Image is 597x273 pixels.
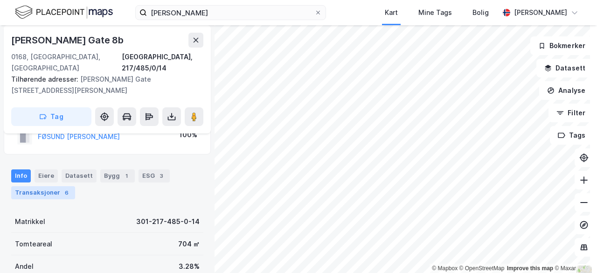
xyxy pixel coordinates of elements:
iframe: Chat Widget [550,228,597,273]
div: [PERSON_NAME] Gate 8b [11,33,125,48]
div: Mine Tags [418,7,452,18]
input: Søk på adresse, matrikkel, gårdeiere, leietakere eller personer [147,6,314,20]
div: 3.28% [179,261,200,272]
button: Analyse [539,81,593,100]
div: Bolig [472,7,489,18]
div: 1 [122,171,131,181]
div: Kontrollprogram for chat [550,228,597,273]
div: Bygg [100,169,135,182]
div: Matrikkel [15,216,45,227]
div: [PERSON_NAME] [514,7,567,18]
a: Mapbox [432,265,458,272]
button: Filter [548,104,593,122]
div: 704 ㎡ [178,238,200,250]
div: Eiere [35,169,58,182]
img: logo.f888ab2527a4732fd821a326f86c7f29.svg [15,4,113,21]
div: Andel [15,261,34,272]
div: 6 [62,188,71,197]
button: Datasett [536,59,593,77]
div: [GEOGRAPHIC_DATA], 217/485/0/14 [122,51,203,74]
div: Transaksjoner [11,186,75,199]
div: Info [11,169,31,182]
div: 0168, [GEOGRAPHIC_DATA], [GEOGRAPHIC_DATA] [11,51,122,74]
button: Tags [550,126,593,145]
div: Tomteareal [15,238,52,250]
div: Kart [385,7,398,18]
span: Tilhørende adresser: [11,75,80,83]
button: Tag [11,107,91,126]
a: Improve this map [507,265,553,272]
div: [PERSON_NAME] Gate [STREET_ADDRESS][PERSON_NAME] [11,74,196,96]
div: 301-217-485-0-14 [136,216,200,227]
div: 100% [179,129,197,140]
button: Bokmerker [530,36,593,55]
div: 3 [157,171,166,181]
a: OpenStreetMap [459,265,505,272]
div: ESG [139,169,170,182]
div: Datasett [62,169,97,182]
